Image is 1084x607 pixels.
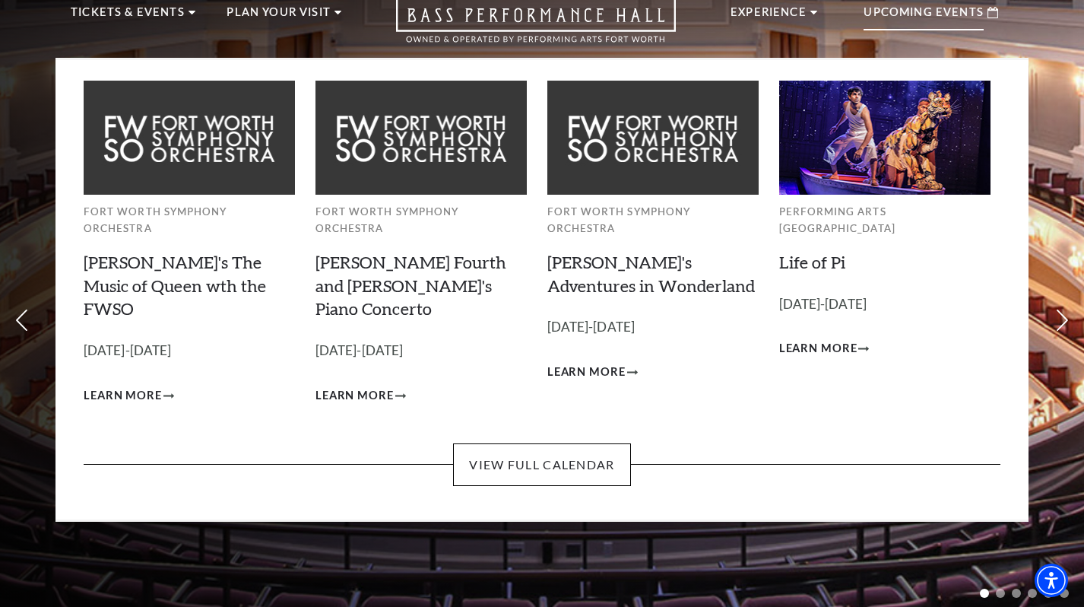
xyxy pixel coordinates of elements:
span: Learn More [779,339,857,358]
span: Learn More [547,363,626,382]
span: Learn More [84,386,162,405]
a: View Full Calendar [453,443,630,486]
a: Life of Pi [779,252,845,272]
p: [DATE]-[DATE] [84,340,295,362]
p: Upcoming Events [864,3,984,30]
a: [PERSON_NAME]'s Adventures in Wonderland [547,252,755,296]
img: Fort Worth Symphony Orchestra [84,81,295,194]
a: Learn More Brahms Fourth and Grieg's Piano Concerto [315,386,406,405]
img: Performing Arts Fort Worth [779,81,990,194]
div: Accessibility Menu [1035,564,1068,597]
p: Fort Worth Symphony Orchestra [547,203,759,237]
a: Learn More Alice's Adventures in Wonderland [547,363,638,382]
p: Performing Arts [GEOGRAPHIC_DATA] [779,203,990,237]
img: Fort Worth Symphony Orchestra [315,81,527,194]
p: Fort Worth Symphony Orchestra [84,203,295,237]
a: Learn More Windborne's The Music of Queen wth the FWSO [84,386,174,405]
img: Fort Worth Symphony Orchestra [547,81,759,194]
p: [DATE]-[DATE] [779,294,990,316]
a: Learn More Life of Pi [779,339,870,358]
a: [PERSON_NAME] Fourth and [PERSON_NAME]'s Piano Concerto [315,252,506,319]
p: Plan Your Visit [227,3,331,30]
span: Learn More [315,386,394,405]
p: Experience [731,3,807,30]
a: [PERSON_NAME]'s The Music of Queen wth the FWSO [84,252,266,319]
p: [DATE]-[DATE] [315,340,527,362]
p: Fort Worth Symphony Orchestra [315,203,527,237]
p: Tickets & Events [71,3,185,30]
p: [DATE]-[DATE] [547,316,759,338]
